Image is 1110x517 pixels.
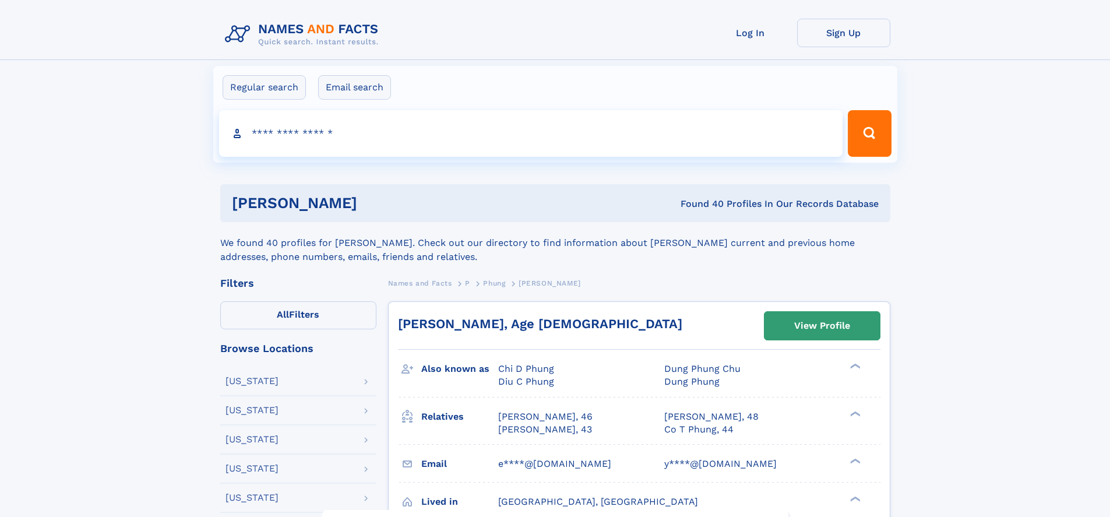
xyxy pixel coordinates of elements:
[220,278,376,289] div: Filters
[220,222,890,264] div: We found 40 profiles for [PERSON_NAME]. Check out our directory to find information about [PERSON...
[498,376,554,387] span: Diu C Phung
[421,407,498,427] h3: Relatives
[498,410,593,423] a: [PERSON_NAME], 46
[318,75,391,100] label: Email search
[421,492,498,512] h3: Lived in
[223,75,306,100] label: Regular search
[465,276,470,290] a: P
[277,309,289,320] span: All
[498,363,554,374] span: Chi D Phung
[225,406,279,415] div: [US_STATE]
[219,110,843,157] input: search input
[664,410,759,423] a: [PERSON_NAME], 48
[847,410,861,417] div: ❯
[847,457,861,465] div: ❯
[232,196,519,210] h1: [PERSON_NAME]
[421,359,498,379] h3: Also known as
[664,363,741,374] span: Dung Phung Chu
[225,377,279,386] div: [US_STATE]
[847,495,861,502] div: ❯
[847,363,861,370] div: ❯
[225,435,279,444] div: [US_STATE]
[848,110,891,157] button: Search Button
[794,312,850,339] div: View Profile
[498,423,592,436] a: [PERSON_NAME], 43
[519,279,581,287] span: [PERSON_NAME]
[398,316,682,331] a: [PERSON_NAME], Age [DEMOGRAPHIC_DATA]
[220,301,376,329] label: Filters
[220,343,376,354] div: Browse Locations
[421,454,498,474] h3: Email
[664,423,734,436] a: Co T Phung, 44
[225,493,279,502] div: [US_STATE]
[519,198,879,210] div: Found 40 Profiles In Our Records Database
[220,19,388,50] img: Logo Names and Facts
[388,276,452,290] a: Names and Facts
[225,464,279,473] div: [US_STATE]
[704,19,797,47] a: Log In
[764,312,880,340] a: View Profile
[664,376,720,387] span: Dung Phung
[465,279,470,287] span: P
[483,279,505,287] span: Phung
[498,496,698,507] span: [GEOGRAPHIC_DATA], [GEOGRAPHIC_DATA]
[797,19,890,47] a: Sign Up
[483,276,505,290] a: Phung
